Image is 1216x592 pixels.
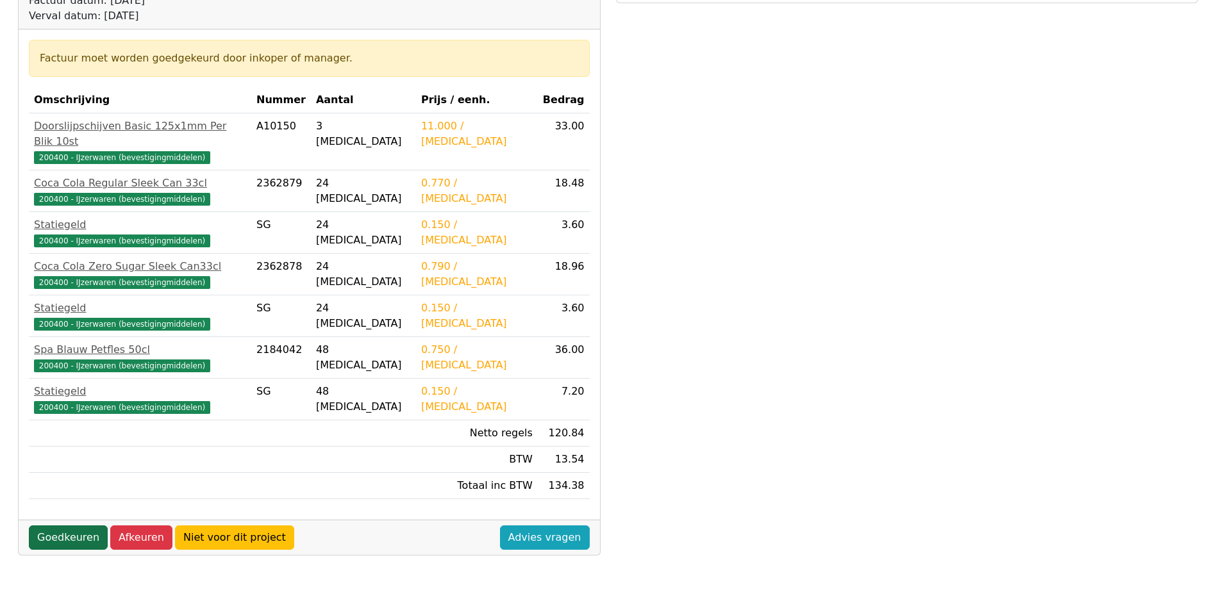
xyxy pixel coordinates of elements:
[311,87,416,113] th: Aantal
[34,217,246,233] div: Statiegeld
[316,342,411,373] div: 48 [MEDICAL_DATA]
[416,447,538,473] td: BTW
[251,87,311,113] th: Nummer
[34,193,210,206] span: 200400 - IJzerwaren (bevestigingmiddelen)
[29,87,251,113] th: Omschrijving
[316,119,411,149] div: 3 [MEDICAL_DATA]
[416,473,538,499] td: Totaal inc BTW
[34,176,246,191] div: Coca Cola Regular Sleek Can 33cl
[34,151,210,164] span: 200400 - IJzerwaren (bevestigingmiddelen)
[34,384,246,399] div: Statiegeld
[538,113,590,170] td: 33.00
[538,295,590,337] td: 3.60
[34,217,246,248] a: Statiegeld200400 - IJzerwaren (bevestigingmiddelen)
[416,87,538,113] th: Prijs / eenh.
[538,420,590,447] td: 120.84
[316,217,411,248] div: 24 [MEDICAL_DATA]
[251,379,311,420] td: SG
[421,300,533,331] div: 0.150 / [MEDICAL_DATA]
[421,176,533,206] div: 0.770 / [MEDICAL_DATA]
[538,447,590,473] td: 13.54
[316,176,411,206] div: 24 [MEDICAL_DATA]
[251,337,311,379] td: 2184042
[40,51,579,66] div: Factuur moet worden goedgekeurd door inkoper of manager.
[34,259,246,290] a: Coca Cola Zero Sugar Sleek Can33cl200400 - IJzerwaren (bevestigingmiddelen)
[34,119,246,149] div: Doorslijpschijven Basic 125x1mm Per Blik 10st
[34,342,246,358] div: Spa Blauw Petfles 50cl
[34,234,210,247] span: 200400 - IJzerwaren (bevestigingmiddelen)
[538,170,590,212] td: 18.48
[538,87,590,113] th: Bedrag
[421,259,533,290] div: 0.790 / [MEDICAL_DATA]
[34,300,246,316] div: Statiegeld
[34,342,246,373] a: Spa Blauw Petfles 50cl200400 - IJzerwaren (bevestigingmiddelen)
[34,176,246,206] a: Coca Cola Regular Sleek Can 33cl200400 - IJzerwaren (bevestigingmiddelen)
[538,254,590,295] td: 18.96
[421,217,533,248] div: 0.150 / [MEDICAL_DATA]
[34,276,210,289] span: 200400 - IJzerwaren (bevestigingmiddelen)
[251,113,311,170] td: A10150
[538,337,590,379] td: 36.00
[34,259,246,274] div: Coca Cola Zero Sugar Sleek Can33cl
[34,359,210,372] span: 200400 - IJzerwaren (bevestigingmiddelen)
[175,525,294,550] a: Niet voor dit project
[29,8,332,24] div: Verval datum: [DATE]
[251,212,311,254] td: SG
[421,384,533,415] div: 0.150 / [MEDICAL_DATA]
[421,119,533,149] div: 11.000 / [MEDICAL_DATA]
[316,300,411,331] div: 24 [MEDICAL_DATA]
[316,384,411,415] div: 48 [MEDICAL_DATA]
[538,379,590,420] td: 7.20
[500,525,590,550] a: Advies vragen
[34,318,210,331] span: 200400 - IJzerwaren (bevestigingmiddelen)
[538,212,590,254] td: 3.60
[110,525,172,550] a: Afkeuren
[251,295,311,337] td: SG
[251,254,311,295] td: 2362878
[29,525,108,550] a: Goedkeuren
[34,300,246,331] a: Statiegeld200400 - IJzerwaren (bevestigingmiddelen)
[251,170,311,212] td: 2362879
[34,401,210,414] span: 200400 - IJzerwaren (bevestigingmiddelen)
[34,384,246,415] a: Statiegeld200400 - IJzerwaren (bevestigingmiddelen)
[416,420,538,447] td: Netto regels
[34,119,246,165] a: Doorslijpschijven Basic 125x1mm Per Blik 10st200400 - IJzerwaren (bevestigingmiddelen)
[538,473,590,499] td: 134.38
[316,259,411,290] div: 24 [MEDICAL_DATA]
[421,342,533,373] div: 0.750 / [MEDICAL_DATA]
